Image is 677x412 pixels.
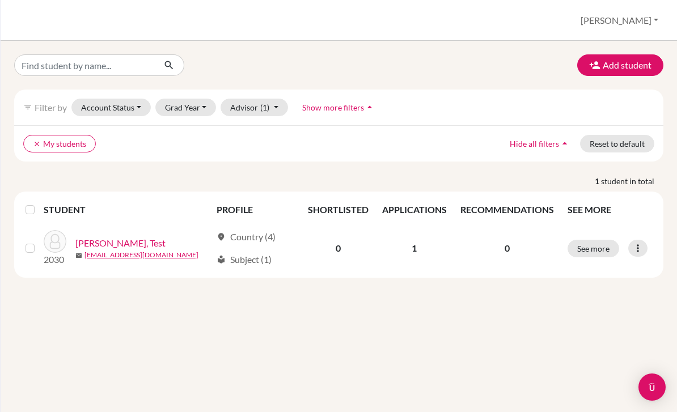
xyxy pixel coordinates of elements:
[210,196,301,223] th: PROFILE
[75,236,166,250] a: [PERSON_NAME], Test
[375,223,454,273] td: 1
[23,103,32,112] i: filter_list
[217,232,226,241] span: location_on
[301,223,375,273] td: 0
[454,196,561,223] th: RECOMMENDATIONS
[500,135,580,152] button: Hide all filtersarrow_drop_up
[35,102,67,113] span: Filter by
[601,175,663,187] span: student in total
[217,230,276,244] div: Country (4)
[559,138,570,149] i: arrow_drop_up
[155,99,217,116] button: Grad Year
[23,135,96,152] button: clearMy students
[595,175,601,187] strong: 1
[260,103,269,112] span: (1)
[364,101,375,113] i: arrow_drop_up
[71,99,151,116] button: Account Status
[460,241,554,255] p: 0
[561,196,659,223] th: SEE MORE
[44,196,210,223] th: STUDENT
[510,139,559,148] span: Hide all filters
[217,253,272,266] div: Subject (1)
[576,10,663,31] button: [PERSON_NAME]
[14,54,155,76] input: Find student by name...
[44,230,66,253] img: Nandin, Test
[577,54,663,76] button: Add student
[302,103,364,112] span: Show more filters
[568,240,619,257] button: See more
[638,373,666,401] div: Open Intercom Messenger
[75,252,82,259] span: mail
[221,99,288,116] button: Advisor(1)
[217,255,226,264] span: local_library
[301,196,375,223] th: SHORTLISTED
[375,196,454,223] th: APPLICATIONS
[293,99,385,116] button: Show more filtersarrow_drop_up
[44,253,66,266] p: 2030
[33,140,41,148] i: clear
[84,250,198,260] a: [EMAIL_ADDRESS][DOMAIN_NAME]
[580,135,654,152] button: Reset to default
